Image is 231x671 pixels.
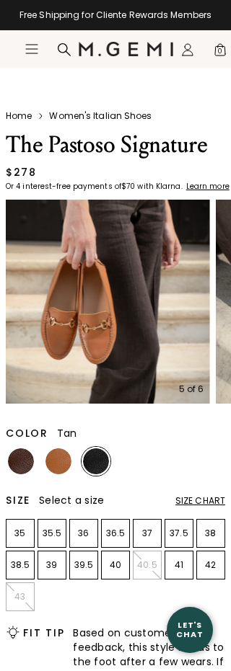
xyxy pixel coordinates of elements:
[49,110,152,122] a: Women's Italian Shoes
[6,200,210,404] img: The Pastoso Signature
[185,182,230,191] a: Learn more
[6,559,34,571] p: 38.5
[137,181,184,192] klarna-placement-style-body: with Klarna
[23,627,64,639] h2: Fit Tip
[45,448,71,474] img: Tan
[8,448,34,474] img: Chocolate
[70,528,97,539] p: 36
[6,181,121,192] klarna-placement-style-body: Or 4 interest-free payments of
[167,621,213,639] div: Let's Chat
[6,591,34,603] p: 43
[165,528,193,539] p: 37.5
[38,559,66,571] p: 39
[6,528,34,539] p: 35
[57,426,77,440] span: Tan
[38,528,66,539] p: 35.5
[186,181,230,192] klarna-placement-style-cta: Learn more
[6,130,230,159] h1: The Pastoso Signature
[121,181,135,192] klarna-placement-style-amount: $70
[165,559,193,571] p: 41
[6,427,48,439] h2: Color
[102,528,129,539] p: 36.5
[102,559,129,571] p: 40
[25,42,39,56] button: Open site menu
[6,165,36,179] div: $278
[70,559,97,571] p: 39.5
[197,528,225,539] p: 38
[6,110,32,122] a: Home
[179,383,204,395] div: 5 of 6
[134,559,161,571] p: 40.5
[39,493,104,507] span: Select a size
[213,45,227,60] span: 0
[83,448,109,474] img: Black
[79,42,173,56] img: M.Gemi
[197,559,225,571] p: 42
[134,528,161,539] p: 37
[6,494,30,506] h2: Size
[175,495,225,507] div: Size Chart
